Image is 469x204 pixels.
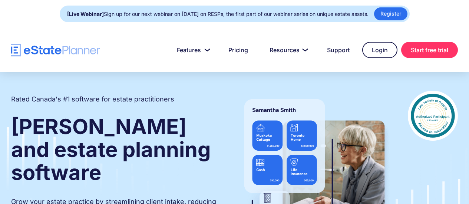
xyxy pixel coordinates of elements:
[11,44,100,57] a: home
[401,42,458,58] a: Start free trial
[362,42,397,58] a: Login
[67,11,104,17] strong: [Live Webinar]
[67,9,369,19] div: Sign up for our next webinar on [DATE] on RESPs, the first part of our webinar series on unique e...
[374,7,407,20] a: Register
[168,43,216,57] a: Features
[11,94,174,104] h2: Rated Canada's #1 software for estate practitioners
[219,43,257,57] a: Pricing
[11,114,211,185] strong: [PERSON_NAME] and estate planning software
[261,43,314,57] a: Resources
[318,43,359,57] a: Support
